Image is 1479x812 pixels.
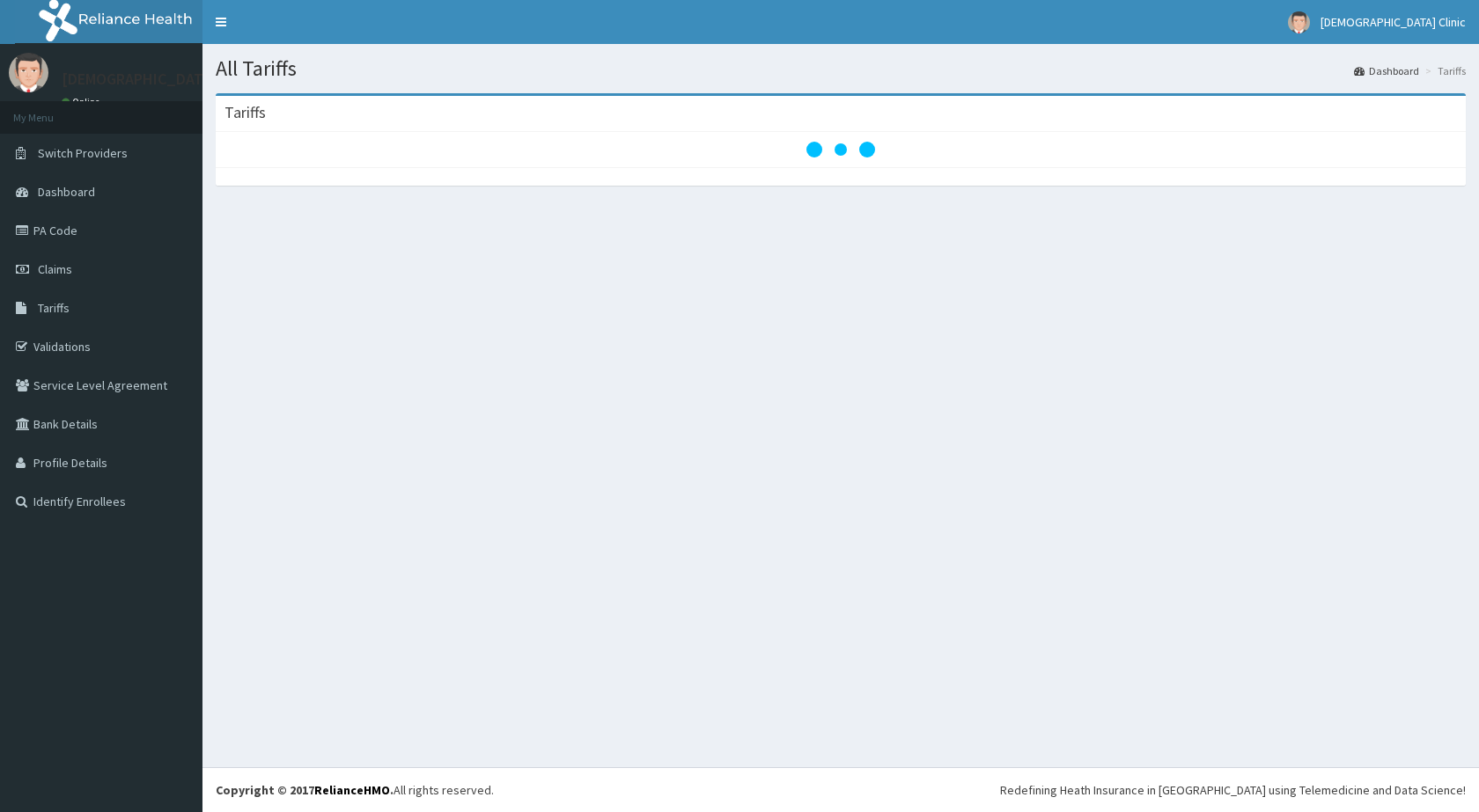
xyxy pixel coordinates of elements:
h1: All Tariffs [216,57,1466,80]
img: User Image [9,53,48,92]
h3: Tariffs [224,105,266,121]
span: [DEMOGRAPHIC_DATA] Clinic [1321,14,1466,30]
svg: audio-loading [806,114,876,185]
p: [DEMOGRAPHIC_DATA] Clinic [62,71,258,87]
img: User Image [1288,11,1310,33]
strong: Copyright © 2017 . [216,782,394,798]
a: Online [62,96,104,108]
span: Switch Providers [38,145,128,161]
span: Dashboard [38,184,95,200]
footer: All rights reserved. [202,767,1479,812]
span: Tariffs [38,300,70,316]
span: Claims [38,261,72,277]
a: Dashboard [1354,63,1419,78]
a: RelianceHMO [314,782,390,798]
li: Tariffs [1421,63,1466,78]
div: Redefining Heath Insurance in [GEOGRAPHIC_DATA] using Telemedicine and Data Science! [1000,781,1466,799]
